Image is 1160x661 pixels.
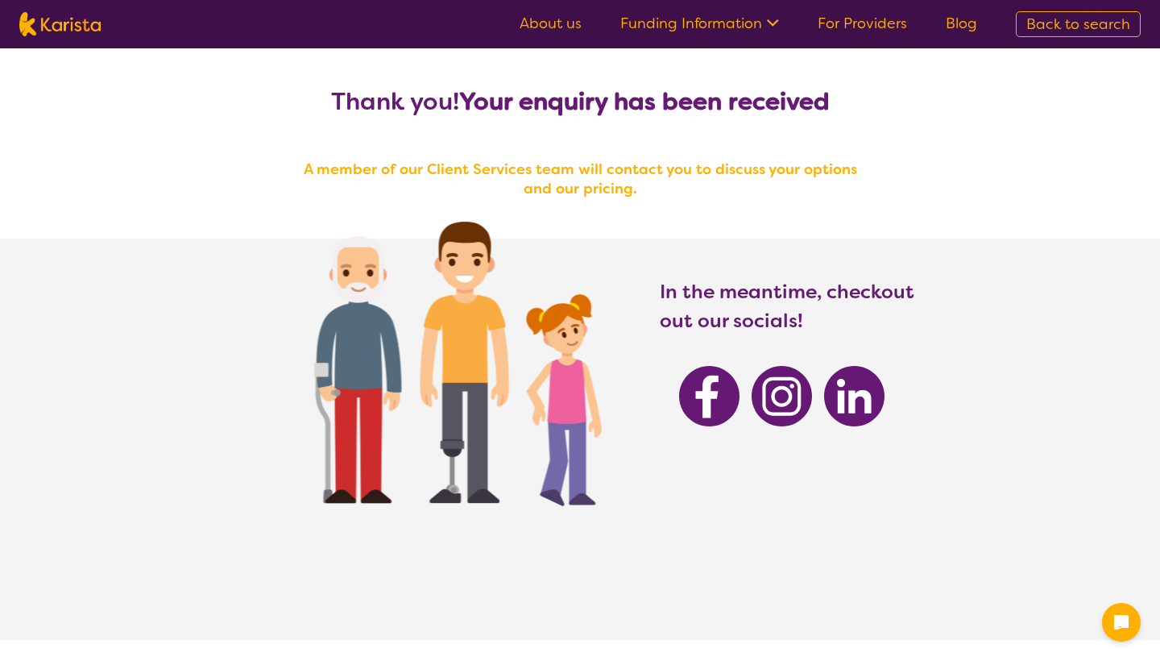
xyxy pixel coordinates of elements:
[824,366,884,426] img: Karista Linkedin
[459,85,830,118] b: Your enquiry has been received
[1016,11,1141,37] a: Back to search
[520,14,582,33] a: About us
[290,160,870,198] h4: A member of our Client Services team will contact you to discuss your options and our pricing.
[679,366,739,426] img: Karista Facebook
[620,14,779,33] a: Funding Information
[19,12,101,36] img: Karista logo
[946,14,977,33] a: Blog
[752,366,812,426] img: Karista Instagram
[1026,15,1130,34] span: Back to search
[290,87,870,116] h2: Thank you!
[818,14,907,33] a: For Providers
[267,181,636,536] img: Karista provider enquiry success
[660,277,916,335] h3: In the meantime, checkout out our socials!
